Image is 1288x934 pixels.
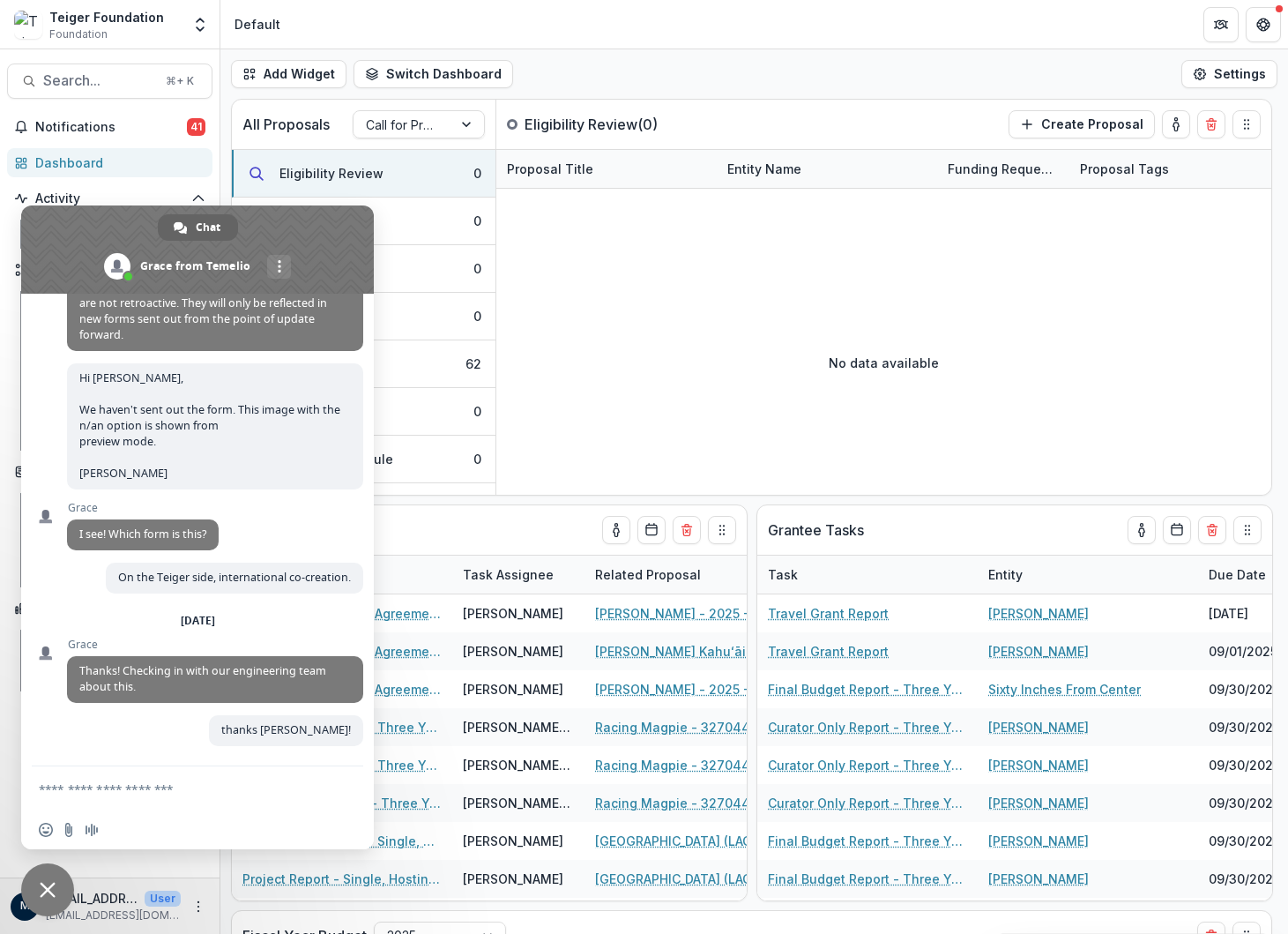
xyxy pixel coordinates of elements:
[473,164,481,183] div: 0
[768,604,889,623] a: Travel Grant Report
[39,823,53,837] span: Insert an emoji
[79,527,206,542] span: I see! Which form is this?
[67,639,363,651] span: Grace
[602,516,630,544] button: toggle-assigned-to-me
[1181,60,1277,88] button: Settings
[1198,565,1277,584] div: Due Date
[768,870,967,888] a: Final Budget Report - Three Year
[463,718,574,736] div: [PERSON_NAME][GEOGRAPHIC_DATA]
[7,64,212,99] button: Search...
[1198,516,1226,544] button: Delete card
[35,191,184,206] span: Activity
[829,354,939,372] p: No data available
[463,604,563,623] div: [PERSON_NAME]
[988,794,1089,812] a: [PERSON_NAME]
[717,150,937,188] div: Entity Name
[595,604,794,623] a: [PERSON_NAME] - 2025 - Teiger Foundation Travel Grant
[708,516,736,544] button: Drag
[79,248,338,342] span: Could it be because an update was made to this form template (meaning the N/A option was removed)...
[988,718,1089,736] a: [PERSON_NAME]
[49,26,108,42] span: Foundation
[279,164,383,183] div: Eligibility Review
[768,519,864,541] p: Grantee Tasks
[188,896,209,917] button: More
[235,15,280,34] div: Default
[242,870,442,888] a: Project Report - Single, Hosting, R+D
[595,870,775,888] a: [GEOGRAPHIC_DATA] (LACMA)
[937,160,1069,178] div: Funding Requested
[62,823,76,837] span: Send a file
[7,148,212,177] a: Dashboard
[67,502,219,514] span: Grace
[1203,7,1239,42] button: Partners
[637,516,666,544] button: Calendar
[14,11,42,39] img: Teiger Foundation
[463,642,563,661] div: [PERSON_NAME]
[232,198,495,245] button: Jury Review 10
[7,184,212,213] button: Open Activity
[757,556,978,594] div: Task
[978,556,1198,594] div: Entity
[595,718,766,736] a: Racing Magpie - 32704498
[1246,7,1281,42] button: Get Help
[79,663,326,694] span: Thanks! Checking in with our engineering team about this.
[717,160,812,178] div: Entity Name
[1069,160,1180,178] div: Proposal Tags
[231,60,346,88] button: Add Widget
[35,120,187,135] span: Notifications
[988,604,1089,623] a: [PERSON_NAME]
[1128,516,1156,544] button: toggle-assigned-to-me
[473,450,481,468] div: 0
[595,642,794,661] a: [PERSON_NAME] Kahuʻāina [PERSON_NAME] - 2025 - Teiger Foundation Travel Grant
[39,781,317,797] textarea: Compose your message...
[188,7,212,42] button: Open entity switcher
[46,908,181,923] p: [EMAIL_ADDRESS][DOMAIN_NAME]
[1233,516,1262,544] button: Drag
[937,150,1069,188] div: Funding Requested
[768,680,967,699] a: Final Budget Report - Three Year
[584,556,805,594] div: Related Proposal
[463,756,574,774] div: [PERSON_NAME][GEOGRAPHIC_DATA]
[181,616,215,626] div: [DATE]
[595,832,775,850] a: [GEOGRAPHIC_DATA] (LACMA)
[187,118,205,136] span: 41
[452,556,584,594] div: Task Assignee
[46,889,138,908] p: [EMAIL_ADDRESS][DOMAIN_NAME]
[463,870,563,888] div: [PERSON_NAME]
[354,60,513,88] button: Switch Dashboard
[768,718,967,736] a: Curator Only Report - Three Year
[988,756,1089,774] a: [PERSON_NAME]
[232,150,495,198] button: Eligibility Review0
[1162,110,1190,138] button: toggle-assigned-to-me
[988,680,1141,699] a: Sixty Inches From Center
[196,214,220,241] span: Chat
[768,642,889,661] a: Travel Grant Report
[496,150,717,188] div: Proposal Title
[463,794,574,812] div: [PERSON_NAME][GEOGRAPHIC_DATA]
[7,594,212,623] button: Open Data & Reporting
[79,370,340,481] span: Hi [PERSON_NAME], We haven’t sent out the form. This image with the n/an option is shown from pre...
[463,680,563,699] div: [PERSON_NAME]
[988,832,1089,850] a: [PERSON_NAME]
[145,891,181,907] p: User
[768,832,967,850] a: Final Budget Report - Three Year
[768,794,967,812] a: Curator Only Report - Three Year
[7,256,212,284] button: Open Workflows
[35,153,198,172] div: Dashboard
[1009,110,1155,138] button: Create Proposal
[768,756,967,774] a: Curator Only Report - Three Year
[595,756,766,774] a: Racing Magpie - 32704498
[595,794,766,812] a: Racing Magpie - 32704498
[1163,516,1191,544] button: Calendar
[7,458,212,486] button: Open Contacts
[473,212,481,230] div: 0
[162,71,197,91] div: ⌘ + K
[757,565,808,584] div: Task
[473,259,481,278] div: 0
